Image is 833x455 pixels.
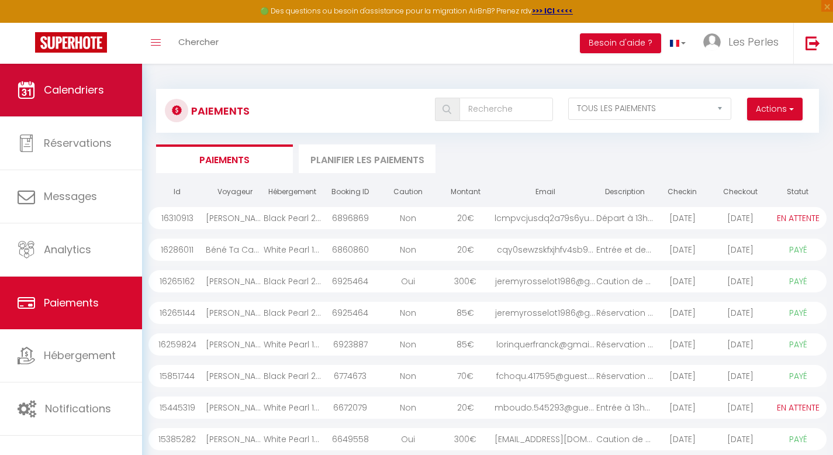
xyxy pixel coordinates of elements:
[467,307,474,319] span: €
[596,333,654,356] div: Réservation Whitepea...
[437,397,495,419] div: 20
[206,207,264,229] div: [PERSON_NAME]
[322,397,379,419] div: 6672079
[148,302,206,324] div: 16265144
[206,365,264,387] div: [PERSON_NAME]
[45,401,111,416] span: Notifications
[148,207,206,229] div: 16310913
[532,6,573,16] strong: >>> ICI <<<<
[322,207,379,229] div: 6896869
[264,302,322,324] div: Black Pearl 2ème étage
[264,270,322,292] div: Black Pearl 2ème étage
[711,182,769,202] th: Checkout
[711,270,769,292] div: [DATE]
[437,270,495,292] div: 300
[322,428,379,450] div: 6649558
[206,302,264,324] div: [PERSON_NAME]
[264,365,322,387] div: Black Pearl 2ème étage
[596,428,654,450] div: Caution de 300 € pou...
[35,32,107,53] img: Super Booking
[654,270,711,292] div: [DATE]
[191,98,250,124] h3: Paiements
[654,365,711,387] div: [DATE]
[44,242,91,257] span: Analytics
[437,365,495,387] div: 70
[379,182,437,202] th: Caution
[379,365,437,387] div: Non
[467,244,474,256] span: €
[379,270,437,292] div: Oui
[596,302,654,324] div: Réservation Blackpea...
[596,239,654,261] div: Entrée et depart à 1...
[206,270,264,292] div: [PERSON_NAME]
[264,182,322,202] th: Hébergement
[206,428,264,450] div: [PERSON_NAME]
[437,333,495,356] div: 85
[44,189,97,204] span: Messages
[178,36,219,48] span: Chercher
[264,239,322,261] div: White Pearl 1 er étage
[437,302,495,324] div: 85
[495,365,596,387] div: fchoqu.417595@guest....
[806,36,820,50] img: logout
[769,182,827,202] th: Statut
[148,182,206,202] th: Id
[264,428,322,450] div: White Pearl 1 er étage
[206,333,264,356] div: [PERSON_NAME]
[264,207,322,229] div: Black Pearl 2ème étage
[711,207,769,229] div: [DATE]
[694,23,793,64] a: ... Les Perles
[437,207,495,229] div: 20
[654,207,711,229] div: [DATE]
[148,397,206,419] div: 15445319
[379,428,437,450] div: Oui
[299,144,435,173] li: Planifier les paiements
[495,270,596,292] div: jeremyrosselot1986@g...
[437,239,495,261] div: 20
[654,239,711,261] div: [DATE]
[711,302,769,324] div: [DATE]
[495,239,596,261] div: cqy0sewzskfxjhfv4sb9...
[596,182,654,202] th: Description
[379,207,437,229] div: Non
[711,239,769,261] div: [DATE]
[654,428,711,450] div: [DATE]
[596,397,654,419] div: Entrée à 13h00 le 7 ...
[467,212,474,224] span: €
[322,333,379,356] div: 6923887
[379,302,437,324] div: Non
[495,397,596,419] div: mboudo.545293@guest....
[495,428,596,450] div: [EMAIL_ADDRESS][DOMAIN_NAME]
[148,333,206,356] div: 16259824
[459,98,554,121] input: Recherche
[322,182,379,202] th: Booking ID
[379,397,437,419] div: Non
[44,295,99,310] span: Paiements
[654,333,711,356] div: [DATE]
[711,333,769,356] div: [DATE]
[596,270,654,292] div: Caution de 300 € pou...
[322,270,379,292] div: 6925464
[206,182,264,202] th: Voyageur
[596,207,654,229] div: Départ à 13h00 Black...
[580,33,661,53] button: Besoin d'aide ?
[156,144,293,173] li: Paiements
[495,302,596,324] div: jeremyrosselot1986@g...
[148,239,206,261] div: 16286011
[44,348,116,363] span: Hébergement
[728,35,779,49] span: Les Perles
[148,365,206,387] div: 15851744
[495,333,596,356] div: lorinquerfranck@gmai...
[379,333,437,356] div: Non
[148,428,206,450] div: 15385282
[264,333,322,356] div: White Pearl 1 er étage
[495,182,596,202] th: Email
[467,402,474,413] span: €
[469,275,476,287] span: €
[437,182,495,202] th: Montant
[206,239,264,261] div: Béné Ta Capter
[148,270,206,292] div: 16265162
[703,33,721,51] img: ...
[437,428,495,450] div: 300
[322,365,379,387] div: 6774673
